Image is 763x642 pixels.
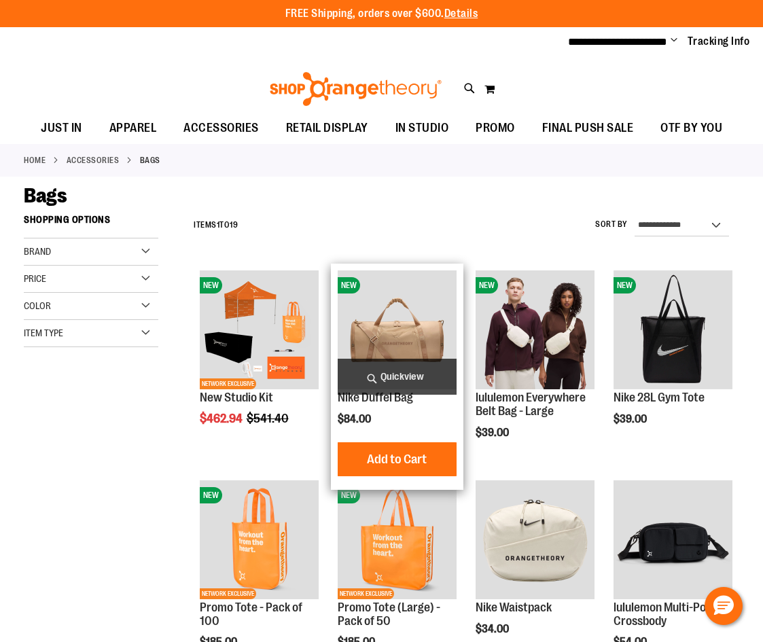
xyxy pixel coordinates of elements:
a: Promo Tote - Pack of 100 [200,601,302,628]
span: OTF BY YOU [660,113,722,143]
a: Quickview [338,359,457,395]
a: FINAL PUSH SALE [529,113,647,144]
span: $84.00 [338,413,373,425]
span: 19 [230,220,238,230]
img: Nike Duffel Bag [338,270,457,389]
button: Add to Cart [322,442,472,476]
a: Nike Waistpack [476,601,552,614]
a: RETAIL DISPLAY [272,113,382,144]
button: Hello, have a question? Let’s chat. [705,587,743,625]
a: Promo Tote (Large) - Pack of 50 [338,601,440,628]
a: Tracking Info [688,34,750,49]
a: Promo Tote - Pack of 100NEWNETWORK EXCLUSIVE [200,480,319,601]
p: FREE Shipping, orders over $600. [285,6,478,22]
button: Account menu [671,35,677,48]
span: JUST IN [41,113,82,143]
img: Promo Tote (Large) - Pack of 50 [338,480,457,599]
span: Price [24,273,46,284]
span: Color [24,300,51,311]
a: lululemon Everywhere Belt Bag - Large [476,391,586,418]
a: Promo Tote (Large) - Pack of 50NEWNETWORK EXCLUSIVE [338,480,457,601]
a: Nike Duffel Bag [338,391,413,404]
span: NEW [614,277,636,293]
a: Home [24,154,46,166]
span: $39.00 [614,413,649,425]
a: PROMO [462,113,529,144]
span: Bags [24,184,67,207]
div: product [469,264,601,474]
span: NEW [338,277,360,293]
span: $462.94 [200,412,245,425]
div: product [193,264,325,460]
div: product [607,264,739,460]
span: NETWORK EXCLUSIVE [200,588,256,599]
span: 1 [217,220,220,230]
a: IN STUDIO [382,113,463,144]
a: Nike Waistpack [476,480,595,601]
span: $541.40 [247,412,291,425]
strong: Bags [140,154,160,166]
a: ACCESSORIES [67,154,120,166]
a: lululemon Multi-Pocket Crossbody [614,601,728,628]
span: NETWORK EXCLUSIVE [200,378,256,389]
strong: Shopping Options [24,208,158,238]
span: PROMO [476,113,515,143]
a: OTF BY YOU [647,113,736,144]
span: $34.00 [476,623,511,635]
img: Shop Orangetheory [268,72,444,106]
a: Nike Duffel BagNEW [338,270,457,391]
img: Nike Waistpack [476,480,595,599]
span: APPAREL [109,113,157,143]
a: Nike 28L Gym ToteNEW [614,270,732,391]
span: Add to Cart [367,452,427,467]
img: Promo Tote - Pack of 100 [200,480,319,599]
a: JUST IN [27,113,96,144]
span: NETWORK EXCLUSIVE [338,588,394,599]
img: lululemon Everywhere Belt Bag - Large [476,270,595,389]
a: Nike 28L Gym Tote [614,391,705,404]
span: NEW [200,277,222,293]
img: Nike 28L Gym Tote [614,270,732,389]
a: lululemon Everywhere Belt Bag - LargeNEW [476,270,595,391]
span: IN STUDIO [395,113,449,143]
span: FINAL PUSH SALE [542,113,634,143]
img: lululemon Multi-Pocket Crossbody [614,480,732,599]
span: Item Type [24,327,63,338]
span: NEW [200,487,222,503]
a: Details [444,7,478,20]
span: NEW [338,487,360,503]
a: ACCESSORIES [170,113,272,143]
span: $39.00 [476,427,511,439]
a: New Studio KitNEWNETWORK EXCLUSIVE [200,270,319,391]
h2: Items to [194,215,238,236]
span: RETAIL DISPLAY [286,113,368,143]
span: NEW [476,277,498,293]
a: APPAREL [96,113,171,144]
a: lululemon Multi-Pocket Crossbody [614,480,732,601]
img: New Studio Kit [200,270,319,389]
label: Sort By [595,219,628,230]
a: New Studio Kit [200,391,273,404]
span: Brand [24,246,51,257]
span: ACCESSORIES [183,113,259,143]
div: product [331,264,463,490]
